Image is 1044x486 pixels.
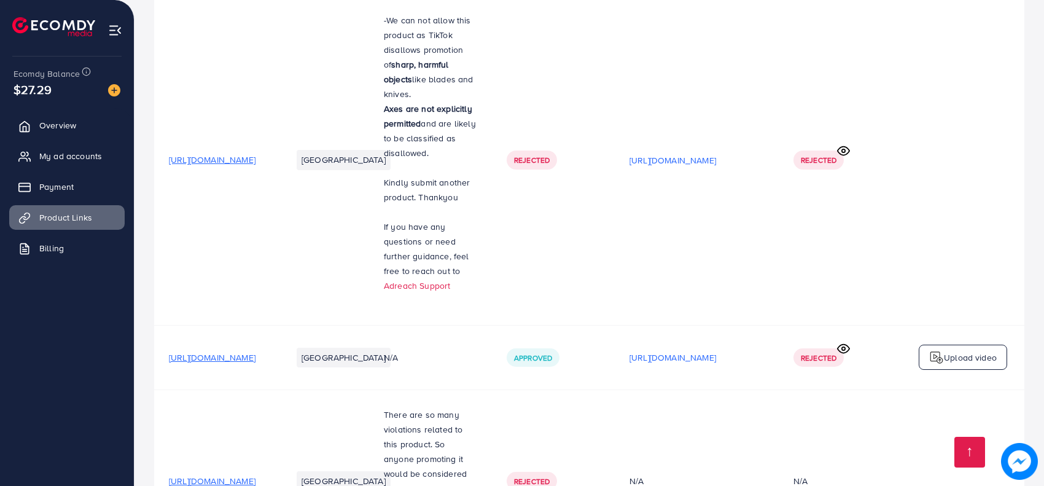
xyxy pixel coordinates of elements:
li: [GEOGRAPHIC_DATA] [297,150,391,170]
a: My ad accounts [9,144,125,168]
span: Ecomdy Balance [14,68,80,80]
strong: Axes are not explicitly permitted [384,103,472,130]
span: $27.29 [14,80,52,98]
a: Adreach Support [384,280,450,292]
a: Product Links [9,205,125,230]
img: logo [12,17,95,36]
img: image [1001,443,1038,480]
p: [URL][DOMAIN_NAME] [629,350,716,365]
img: menu [108,23,122,37]
span: Product Links [39,211,92,224]
span: Billing [39,242,64,254]
p: Kindly submit another product. Thankyou [384,175,477,205]
span: Rejected [801,155,836,165]
span: Rejected [801,353,836,363]
img: image [108,84,120,96]
span: Rejected [514,155,550,165]
li: [GEOGRAPHIC_DATA] [297,348,391,367]
a: Billing [9,236,125,261]
p: -We can not allow this product as TikTok disallows promotion of like blades and knives. [384,13,477,101]
span: Overview [39,119,76,131]
p: and are likely to be classified as disallowed. [384,101,477,160]
a: Overview [9,113,125,138]
span: [URL][DOMAIN_NAME] [169,351,255,364]
span: N/A [384,351,398,364]
img: logo [929,350,944,365]
span: Approved [514,353,552,363]
span: Payment [39,181,74,193]
a: Payment [9,174,125,199]
p: Upload video [944,350,997,365]
span: If you have any questions or need further guidance, feel free to reach out to [384,221,469,277]
p: [URL][DOMAIN_NAME] [629,153,716,168]
span: My ad accounts [39,150,102,162]
strong: sharp, harmful objects [384,58,449,85]
span: [URL][DOMAIN_NAME] [169,154,255,166]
